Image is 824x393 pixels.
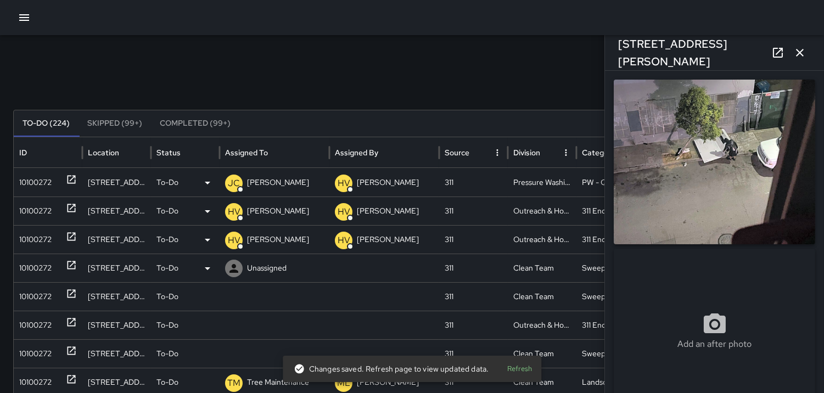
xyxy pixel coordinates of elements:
[335,148,378,158] div: Assigned By
[14,110,79,137] button: To-Do (224)
[156,226,178,254] p: To-Do
[439,311,508,339] div: 311
[156,197,178,225] p: To-Do
[19,311,52,339] div: 10100272
[338,234,350,247] p: HV
[228,177,240,190] p: JC
[558,145,574,160] button: Division column menu
[82,196,151,225] div: 975 Howard Street
[508,225,576,254] div: Outreach & Hospitality
[576,168,645,196] div: PW - Quick Wash
[247,254,287,282] p: Unassigned
[576,339,645,368] div: Sweep
[445,148,469,158] div: Source
[228,234,240,247] p: HV
[19,226,52,254] div: 10100272
[156,283,178,311] p: To-Do
[508,282,576,311] div: Clean Team
[576,282,645,311] div: Sweep
[338,177,350,190] p: HV
[508,311,576,339] div: Outreach & Hospitality
[357,169,419,196] p: [PERSON_NAME]
[357,226,419,254] p: [PERSON_NAME]
[508,168,576,196] div: Pressure Washing
[82,339,151,368] div: 33 8th Street
[490,145,505,160] button: Source column menu
[19,148,27,158] div: ID
[88,148,119,158] div: Location
[19,283,52,311] div: 10100272
[439,254,508,282] div: 311
[582,148,615,158] div: Category
[439,196,508,225] div: 311
[502,361,537,378] button: Refresh
[19,197,52,225] div: 10100272
[79,110,151,137] button: Skipped (99+)
[294,359,489,379] div: Changes saved. Refresh page to view updated data.
[439,339,508,368] div: 311
[338,205,350,218] p: HV
[19,340,52,368] div: 10100272
[156,311,178,339] p: To-Do
[156,148,181,158] div: Status
[19,169,52,196] div: 10100272
[82,282,151,311] div: 102 6th Street
[156,169,178,196] p: To-Do
[225,148,268,158] div: Assigned To
[247,197,309,225] p: [PERSON_NAME]
[19,254,52,282] div: 10100272
[508,254,576,282] div: Clean Team
[513,148,540,158] div: Division
[82,225,151,254] div: 64a Harriet Street
[357,197,419,225] p: [PERSON_NAME]
[439,168,508,196] div: 311
[576,311,645,339] div: 311 Encampments
[156,340,178,368] p: To-Do
[227,377,240,390] p: TM
[82,168,151,196] div: 401 Stevenson Street
[576,196,645,225] div: 311 Encampments
[576,254,645,282] div: Sweep
[247,169,309,196] p: [PERSON_NAME]
[576,225,645,254] div: 311 Encampments
[508,196,576,225] div: Outreach & Hospitality
[508,339,576,368] div: Clean Team
[439,282,508,311] div: 311
[247,226,309,254] p: [PERSON_NAME]
[156,254,178,282] p: To-Do
[439,225,508,254] div: 311
[82,254,151,282] div: 102 6th Street
[151,110,239,137] button: Completed (99+)
[82,311,151,339] div: 570 Jessie Street
[228,205,240,218] p: HV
